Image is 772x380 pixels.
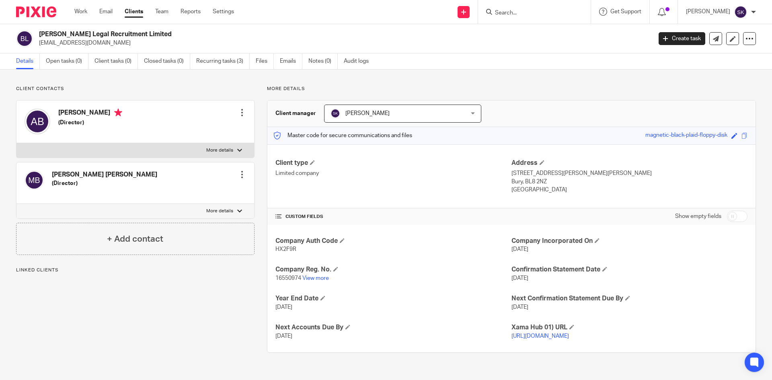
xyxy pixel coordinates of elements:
a: Emails [280,53,302,69]
img: Pixie [16,6,56,17]
a: Settings [213,8,234,16]
p: Client contacts [16,86,255,92]
h4: CUSTOM FIELDS [275,214,511,220]
h5: (Director) [52,179,157,187]
a: Files [256,53,274,69]
h4: Client type [275,159,511,167]
p: Linked clients [16,267,255,273]
h4: + Add contact [107,233,163,245]
span: [DATE] [511,246,528,252]
p: [EMAIL_ADDRESS][DOMAIN_NAME] [39,39,647,47]
a: View more [302,275,329,281]
a: Clients [125,8,143,16]
a: Details [16,53,40,69]
span: Get Support [610,9,641,14]
h5: (Director) [58,119,122,127]
h4: Xama Hub 01) URL [511,323,747,332]
a: Email [99,8,113,16]
h4: Confirmation Statement Date [511,265,747,274]
img: svg%3E [25,109,50,134]
a: Work [74,8,87,16]
img: svg%3E [734,6,747,18]
p: More details [267,86,756,92]
div: magnetic-black-plaid-floppy-disk [645,131,727,140]
span: [DATE] [275,333,292,339]
i: Primary [114,109,122,117]
span: [DATE] [511,304,528,310]
a: Create task [659,32,705,45]
span: [DATE] [275,304,292,310]
a: Recurring tasks (3) [196,53,250,69]
a: Team [155,8,168,16]
a: Closed tasks (0) [144,53,190,69]
span: HX2F9R [275,246,296,252]
img: svg%3E [331,109,340,118]
h4: Year End Date [275,294,511,303]
a: Open tasks (0) [46,53,88,69]
label: Show empty fields [675,212,721,220]
h4: Next Accounts Due By [275,323,511,332]
a: Client tasks (0) [94,53,138,69]
p: Bury, BL8 2NZ [511,178,747,186]
h4: Next Confirmation Statement Due By [511,294,747,303]
img: svg%3E [25,170,44,190]
span: 16550974 [275,275,301,281]
p: Master code for secure communications and files [273,131,412,140]
p: More details [206,208,233,214]
a: Audit logs [344,53,375,69]
input: Search [494,10,567,17]
a: [URL][DOMAIN_NAME] [511,333,569,339]
h2: [PERSON_NAME] Legal Recruitment Limited [39,30,525,39]
p: [GEOGRAPHIC_DATA] [511,186,747,194]
span: [PERSON_NAME] [345,111,390,116]
span: [DATE] [511,275,528,281]
h4: Address [511,159,747,167]
p: Limited company [275,169,511,177]
h4: Company Incorporated On [511,237,747,245]
h3: Client manager [275,109,316,117]
img: svg%3E [16,30,33,47]
p: More details [206,147,233,154]
h4: Company Reg. No. [275,265,511,274]
a: Reports [181,8,201,16]
a: Notes (0) [308,53,338,69]
h4: [PERSON_NAME] [58,109,122,119]
h4: Company Auth Code [275,237,511,245]
h4: [PERSON_NAME] [PERSON_NAME] [52,170,157,179]
p: [STREET_ADDRESS][PERSON_NAME][PERSON_NAME] [511,169,747,177]
p: [PERSON_NAME] [686,8,730,16]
